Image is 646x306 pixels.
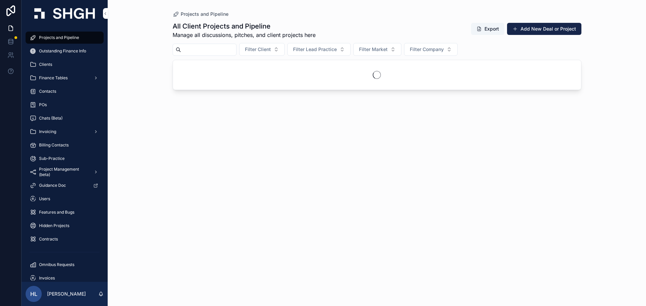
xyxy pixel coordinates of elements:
span: Finance Tables [39,75,68,81]
span: Chats (Beta) [39,116,63,121]
button: Select Button [287,43,351,56]
span: Projects and Pipeline [39,35,79,40]
span: Billing Contacts [39,142,69,148]
a: Invoices [26,272,104,284]
span: Contracts [39,236,58,242]
a: Billing Contacts [26,139,104,151]
a: Guidance Doc [26,179,104,191]
span: Omnibus Requests [39,262,74,267]
span: Invoices [39,275,55,281]
a: Users [26,193,104,205]
span: POs [39,102,47,107]
span: Guidance Doc [39,183,66,188]
span: Features and Bugs [39,210,74,215]
span: Project Management (beta) [39,167,88,177]
span: Sub-Practice [39,156,65,161]
div: scrollable content [22,27,108,282]
button: Select Button [239,43,285,56]
a: Contacts [26,85,104,97]
a: Invoicing [26,126,104,138]
button: Select Button [404,43,458,56]
a: Projects and Pipeline [26,32,104,44]
button: Export [471,23,504,35]
a: Clients [26,58,104,71]
span: Manage all discussions, pitches, and client projects here [173,31,316,39]
p: [PERSON_NAME] [47,291,86,297]
img: App logo [34,8,95,19]
a: Finance Tables [26,72,104,84]
span: Contacts [39,89,56,94]
span: Users [39,196,50,202]
a: Projects and Pipeline [173,11,228,17]
a: Omnibus Requests [26,259,104,271]
span: Clients [39,62,52,67]
a: Outstanding Finance Info [26,45,104,57]
a: Hidden Projects [26,220,104,232]
button: Select Button [353,43,401,56]
a: Chats (Beta) [26,112,104,124]
span: Hidden Projects [39,223,69,228]
h1: All Client Projects and Pipeline [173,21,316,31]
span: Filter Lead Practice [293,46,337,53]
span: Filter Market [359,46,388,53]
a: Features and Bugs [26,206,104,218]
span: Filter Company [410,46,444,53]
a: POs [26,99,104,111]
span: Outstanding Finance Info [39,48,86,54]
button: Add New Deal or Project [507,23,581,35]
span: Filter Client [245,46,271,53]
a: Sub-Practice [26,152,104,165]
span: Invoicing [39,129,56,134]
span: HL [30,290,37,298]
span: Projects and Pipeline [181,11,228,17]
a: Project Management (beta) [26,166,104,178]
a: Contracts [26,233,104,245]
